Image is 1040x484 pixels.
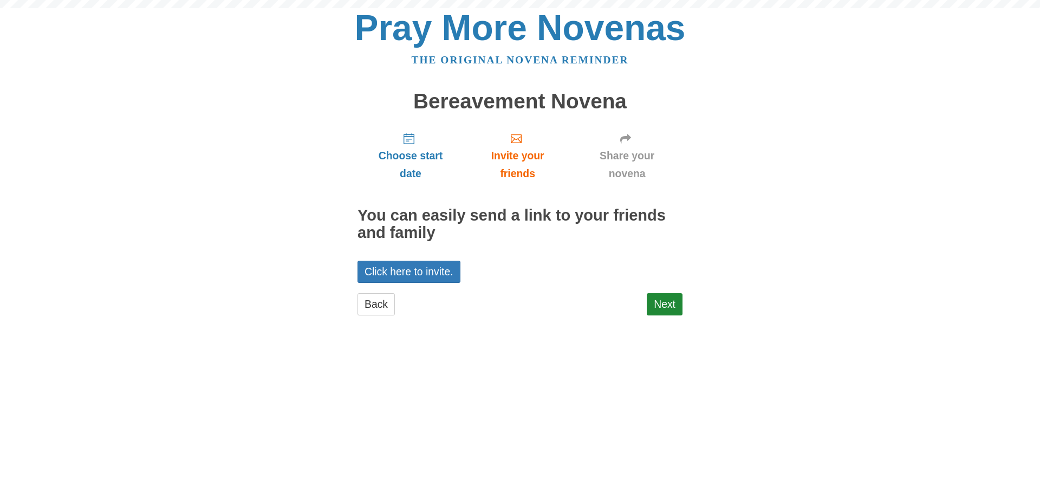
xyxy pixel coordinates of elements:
[355,8,686,48] a: Pray More Novenas
[571,124,682,188] a: Share your novena
[357,293,395,315] a: Back
[357,124,464,188] a: Choose start date
[412,54,629,66] a: The original novena reminder
[357,90,682,113] h1: Bereavement Novena
[368,147,453,183] span: Choose start date
[464,124,571,188] a: Invite your friends
[647,293,682,315] a: Next
[474,147,561,183] span: Invite your friends
[357,261,460,283] a: Click here to invite.
[357,207,682,242] h2: You can easily send a link to your friends and family
[582,147,672,183] span: Share your novena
